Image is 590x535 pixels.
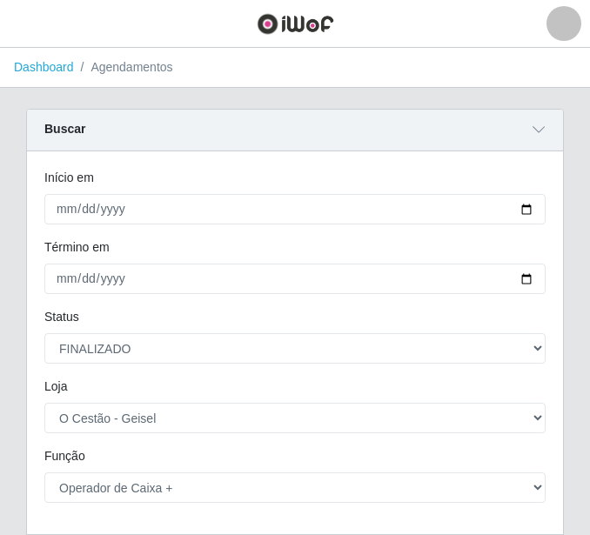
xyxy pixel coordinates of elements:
input: 00/00/0000 [44,194,546,224]
label: Status [44,308,79,326]
label: Início em [44,169,94,187]
label: Término em [44,238,110,257]
strong: Buscar [44,122,85,136]
img: CoreUI Logo [257,13,334,35]
input: 00/00/0000 [44,264,546,294]
a: Dashboard [14,60,74,74]
label: Função [44,447,85,465]
li: Agendamentos [74,58,173,77]
label: Loja [44,378,67,396]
